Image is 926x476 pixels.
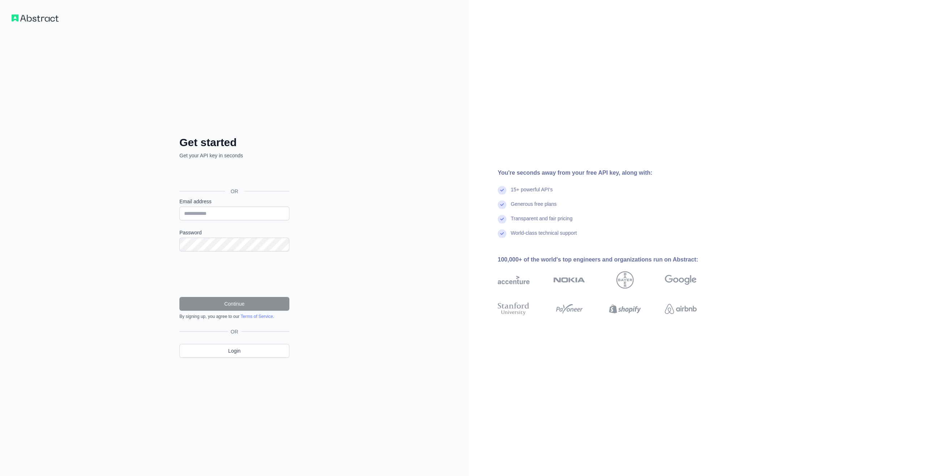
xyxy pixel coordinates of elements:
[179,198,289,205] label: Email address
[179,152,289,159] p: Get your API key in seconds
[179,260,289,288] iframe: reCAPTCHA
[241,314,273,319] a: Terms of Service
[179,136,289,149] h2: Get started
[179,344,289,358] a: Login
[665,271,697,289] img: google
[511,186,553,200] div: 15+ powerful API's
[179,297,289,311] button: Continue
[179,314,289,319] div: By signing up, you agree to our .
[228,328,241,335] span: OR
[498,271,530,289] img: accenture
[12,14,59,22] img: Workflow
[225,188,244,195] span: OR
[553,301,585,317] img: payoneer
[498,169,720,177] div: You're seconds away from your free API key, along with:
[498,255,720,264] div: 100,000+ of the world's top engineers and organizations run on Abstract:
[616,271,634,289] img: bayer
[609,301,641,317] img: shopify
[498,186,506,195] img: check mark
[511,200,557,215] div: Generous free plans
[498,215,506,224] img: check mark
[511,215,573,229] div: Transparent and fair pricing
[498,229,506,238] img: check mark
[179,229,289,236] label: Password
[498,301,530,317] img: stanford university
[665,301,697,317] img: airbnb
[511,229,577,244] div: World-class technical support
[553,271,585,289] img: nokia
[498,200,506,209] img: check mark
[176,167,292,183] iframe: Кнопка "Войти с аккаунтом Google"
